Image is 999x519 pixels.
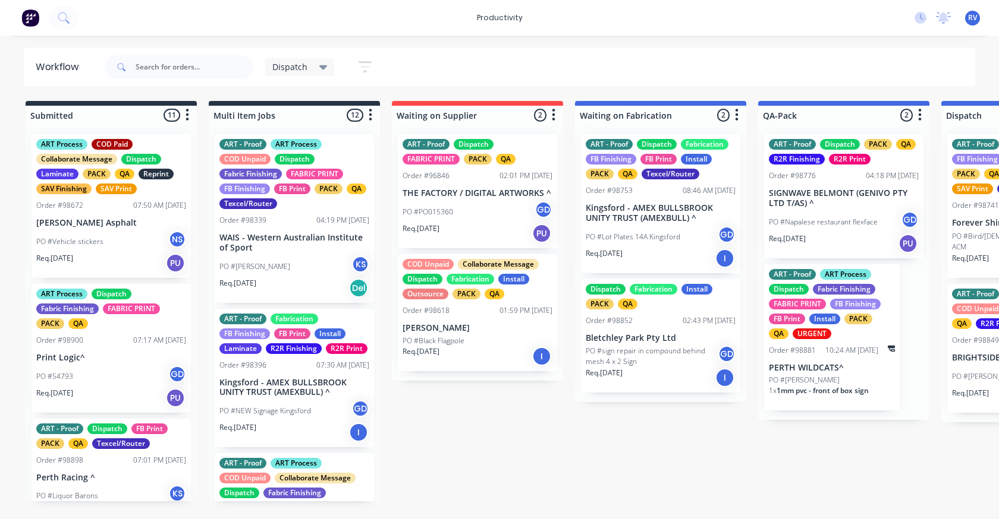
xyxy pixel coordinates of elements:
[219,473,271,483] div: COD Unpaid
[454,139,494,150] div: Dispatch
[266,343,322,354] div: R2R Finishing
[349,279,368,298] div: Del
[36,423,83,434] div: ART - Proof
[398,254,557,371] div: COD UnpaidCollaborate MessageDispatchFabricationInstallOutsourcePACKQAOrder #9861801:59 PM [DATE]...
[36,200,83,211] div: Order #98672
[681,139,728,150] div: Fabrication
[271,314,318,324] div: Fabrication
[219,343,262,354] div: Laminate
[403,336,464,346] p: PO #Black Flagpole
[499,305,552,316] div: 01:59 PM [DATE]
[219,328,270,339] div: FB Finishing
[681,284,712,295] div: Install
[532,347,551,366] div: I
[403,223,439,234] p: Req. [DATE]
[586,203,736,223] p: Kingsford - AMEX BULLSBROOK UNITY TRUST (AMEXBULL) ^
[618,299,637,309] div: QA
[36,60,84,74] div: Workflow
[769,170,816,181] div: Order #98776
[403,154,460,164] div: FABRIC PRINT
[32,284,191,413] div: ART ProcessDispatchFabric FinishingFABRIC PRINTPACKQAOrder #9890007:17 AM [DATE]Print Logic^PO #5...
[36,169,78,179] div: Laminate
[485,289,504,299] div: QA
[36,154,117,164] div: Collaborate Message
[36,473,186,483] p: Perth Racing ^
[92,139,133,150] div: COD Paid
[271,139,322,150] div: ART Process
[36,438,64,449] div: PACK
[586,154,636,164] div: FB Finishing
[351,400,369,417] div: GD
[349,423,368,442] div: I
[820,269,871,280] div: ART Process
[471,9,529,27] div: productivity
[263,488,326,498] div: Fabric Finishing
[219,215,266,226] div: Order #98339
[131,423,168,434] div: FB Print
[769,385,777,395] span: 1 x
[769,363,895,373] p: PERTH WILDCATS^
[103,303,160,314] div: FABRIC PRINT
[535,201,552,219] div: GD
[777,385,869,395] span: 1mm pvc - front of box sign
[586,248,623,259] p: Req. [DATE]
[168,485,186,502] div: KS
[458,259,539,270] div: Collaborate Message
[581,134,740,273] div: ART - ProofDispatchFabricationFB FinishingFB PrintInstallPACKQATexcel/RouterOrder #9875308:46 AM ...
[219,233,369,253] p: WAIS - Western Australian Institute of Sport
[133,335,186,346] div: 07:17 AM [DATE]
[326,343,367,354] div: R2R Print
[351,255,369,273] div: KS
[219,488,259,498] div: Dispatch
[219,183,270,194] div: FB Finishing
[219,154,271,164] div: COD Unpaid
[219,261,290,272] p: PO #[PERSON_NAME]
[166,254,185,273] div: PU
[952,253,989,264] p: Req. [DATE]
[769,375,840,385] p: PO #[PERSON_NAME]
[274,328,310,339] div: FB Print
[219,278,256,289] p: Req. [DATE]
[403,346,439,357] p: Req. [DATE]
[96,183,137,194] div: SAV Print
[896,139,916,150] div: QA
[92,438,150,449] div: Texcel/Router
[168,230,186,248] div: NS
[36,335,83,346] div: Order #98900
[586,284,626,295] div: Dispatch
[952,200,999,211] div: Order #98741
[115,169,134,179] div: QA
[36,455,83,466] div: Order #98898
[36,139,87,150] div: ART Process
[133,200,186,211] div: 07:50 AM [DATE]
[92,289,131,299] div: Dispatch
[315,328,345,339] div: Install
[83,169,111,179] div: PACK
[36,490,98,501] p: PO #Liquor Barons
[271,458,322,469] div: ART Process
[36,253,73,264] p: Req. [DATE]
[219,458,266,469] div: ART - Proof
[793,328,831,339] div: URGENT
[219,422,256,433] p: Req. [DATE]
[286,169,343,179] div: FABRIC PRINT
[168,365,186,383] div: GD
[769,233,806,244] p: Req. [DATE]
[464,154,492,164] div: PACK
[764,264,900,411] div: ART - ProofART ProcessDispatchFabric FinishingFABRIC PRINTFB FinishingFB PrintInstallPACKQAURGENT...
[219,139,266,150] div: ART - Proof
[952,388,989,398] p: Req. [DATE]
[499,170,552,181] div: 02:01 PM [DATE]
[813,284,875,295] div: Fabric Finishing
[36,371,73,382] p: PO #54793
[496,154,516,164] div: QA
[769,188,919,208] p: SIGNWAVE BELMONT (GENIVO PTY LTD T/AS) ^
[219,198,277,209] div: Texcel/Router
[36,353,186,363] p: Print Logic^
[68,318,88,329] div: QA
[952,318,972,329] div: QA
[316,215,369,226] div: 04:19 PM [DATE]
[498,274,529,284] div: Install
[403,289,448,299] div: Outsource
[769,139,816,150] div: ART - Proof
